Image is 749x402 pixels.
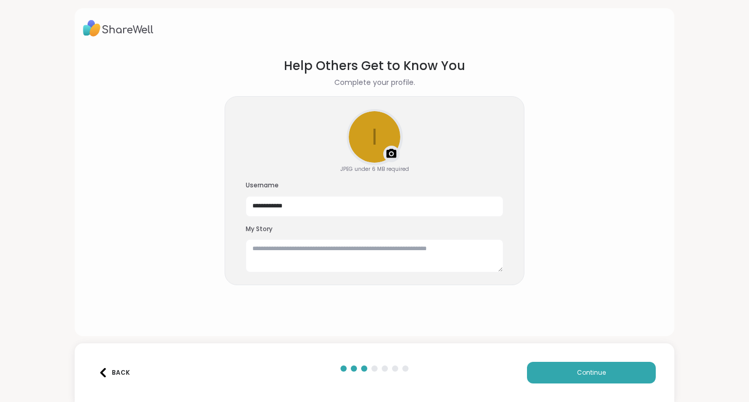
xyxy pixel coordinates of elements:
[246,225,503,234] h3: My Story
[93,362,134,383] button: Back
[246,181,503,190] h3: Username
[341,165,409,173] div: JPEG under 6 MB required
[577,368,606,377] span: Continue
[98,368,130,377] div: Back
[284,57,465,75] h1: Help Others Get to Know You
[527,362,656,383] button: Continue
[83,16,154,40] img: ShareWell Logo
[334,77,415,88] h2: Complete your profile.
